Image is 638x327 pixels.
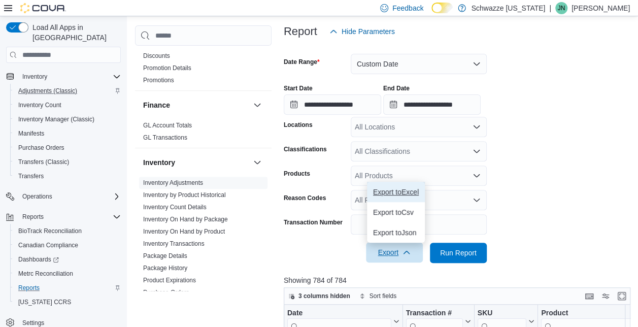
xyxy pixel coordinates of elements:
a: Inventory Adjustments [143,179,203,186]
span: Promotions [143,76,174,84]
span: Inventory Count Details [143,203,207,211]
input: Press the down key to open a popover containing a calendar. [383,94,481,115]
button: 3 columns hidden [284,290,354,302]
button: Open list of options [473,196,481,204]
a: GL Account Totals [143,122,192,129]
button: Canadian Compliance [10,238,125,252]
span: Export to Excel [373,188,419,196]
span: Inventory [22,73,47,81]
h3: Finance [143,100,170,110]
label: End Date [383,84,410,92]
button: Export toExcel [367,182,425,202]
div: Inventory [135,177,272,327]
span: Inventory Manager (Classic) [18,115,94,123]
span: Metrc Reconciliation [14,268,121,280]
button: Metrc Reconciliation [10,267,125,281]
a: Purchase Orders [143,289,189,296]
button: Export [366,242,423,263]
div: Discounts & Promotions [135,50,272,90]
label: Classifications [284,145,327,153]
button: Keyboard shortcuts [583,290,595,302]
button: Open list of options [473,147,481,155]
a: GL Transactions [143,134,187,141]
span: Settings [22,319,44,327]
span: Inventory Count [18,101,61,109]
p: [PERSON_NAME] [572,2,630,14]
a: Package Details [143,252,187,259]
span: Package Details [143,252,187,260]
a: Transfers [14,170,48,182]
h3: Report [284,25,317,38]
a: [US_STATE] CCRS [14,296,75,308]
label: Date Range [284,58,320,66]
div: Date [287,309,391,318]
span: [US_STATE] CCRS [18,298,71,306]
button: Transfers [10,169,125,183]
a: Dashboards [10,252,125,267]
a: Transfers (Classic) [14,156,73,168]
button: Reports [10,281,125,295]
span: Hide Parameters [342,26,395,37]
div: Finance [135,119,272,148]
span: Export to Csv [373,208,419,216]
span: Discounts [143,52,170,60]
p: | [549,2,551,14]
span: Inventory Manager (Classic) [14,113,121,125]
input: Dark Mode [431,3,453,13]
button: Display options [599,290,612,302]
span: Manifests [18,129,44,138]
button: Manifests [10,126,125,141]
button: Finance [251,99,263,111]
button: Export toJson [367,222,425,243]
button: Reports [2,210,125,224]
a: Inventory Count [14,99,65,111]
span: Reports [22,213,44,221]
button: Inventory [251,156,263,169]
a: Discounts [143,52,170,59]
a: Manifests [14,127,48,140]
span: Feedback [392,3,423,13]
button: [US_STATE] CCRS [10,295,125,309]
button: BioTrack Reconciliation [10,224,125,238]
span: Dashboards [14,253,121,266]
input: Press the down key to open a popover containing a calendar. [284,94,381,115]
button: Inventory Count [10,98,125,112]
button: Sort fields [355,290,400,302]
button: Run Report [430,243,487,263]
span: Dark Mode [431,13,432,14]
span: Transfers (Classic) [14,156,121,168]
a: Inventory Transactions [143,240,205,247]
span: Dashboards [18,255,59,264]
a: Promotion Details [143,64,191,72]
span: Product Expirations [143,276,196,284]
a: Metrc Reconciliation [14,268,77,280]
a: Purchase Orders [14,142,69,154]
span: Inventory On Hand by Product [143,227,225,236]
span: Inventory by Product Historical [143,191,226,199]
span: Transfers [18,172,44,180]
a: Package History [143,265,187,272]
div: Transaction # [406,309,462,318]
button: Hide Parameters [325,21,399,42]
span: Operations [18,190,121,203]
a: Inventory On Hand by Product [143,228,225,235]
p: Showing 784 of 784 [284,275,634,285]
a: Inventory Count Details [143,204,207,211]
span: Reports [18,284,40,292]
span: GL Account Totals [143,121,192,129]
button: Open list of options [473,172,481,180]
span: Export to Json [373,228,419,237]
button: Purchase Orders [10,141,125,155]
button: Adjustments (Classic) [10,84,125,98]
button: Operations [2,189,125,204]
a: Inventory On Hand by Package [143,216,228,223]
span: Inventory On Hand by Package [143,215,228,223]
p: Schwazze [US_STATE] [471,2,545,14]
span: Inventory Transactions [143,240,205,248]
div: Justin Nau [555,2,567,14]
span: Transfers [14,170,121,182]
span: BioTrack Reconciliation [14,225,121,237]
span: JN [558,2,565,14]
a: Canadian Compliance [14,239,82,251]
